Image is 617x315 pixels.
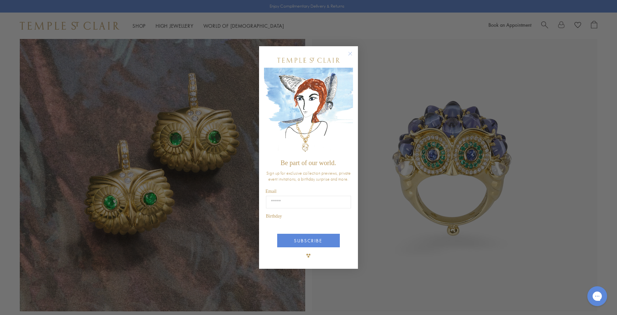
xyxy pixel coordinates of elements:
button: SUBSCRIBE [277,234,340,247]
img: c4a9eb12-d91a-4d4a-8ee0-386386f4f338.jpeg [264,68,353,156]
img: TSC [302,249,315,262]
iframe: Gorgias live chat messenger [584,284,610,308]
span: Birthday [266,214,282,219]
span: Email [266,189,277,194]
span: Be part of our world. [281,159,336,166]
input: Email [266,196,351,208]
span: Sign up for exclusive collection previews, private event invitations, a birthday surprise and more. [266,170,351,182]
img: Temple St. Clair [277,58,340,63]
button: Close dialog [349,53,358,61]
